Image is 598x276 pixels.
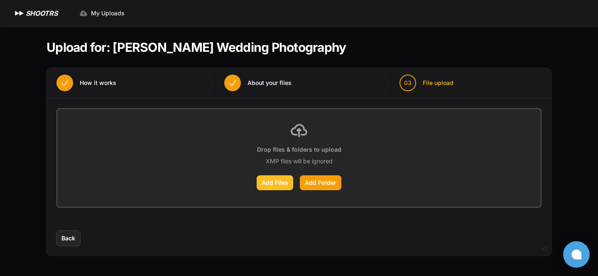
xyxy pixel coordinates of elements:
a: SHOOTRS SHOOTRS [13,8,58,18]
label: Add Files [257,175,293,190]
button: Back [56,231,80,246]
label: Add Folder [300,175,341,190]
h1: SHOOTRS [26,8,58,18]
button: How it works [47,68,126,98]
span: Back [61,234,75,242]
span: How it works [80,79,116,87]
h1: Upload for: [PERSON_NAME] Wedding Photography [47,40,346,55]
div: v2 [542,244,547,254]
a: My Uploads [74,6,130,21]
button: 03 File upload [390,68,463,98]
button: Open chat window [563,241,590,268]
span: File upload [423,79,453,87]
img: SHOOTRS [13,8,26,18]
span: My Uploads [91,9,125,17]
p: Drop files & folders to upload [257,145,341,154]
span: About your files [248,79,292,87]
button: About your files [214,68,301,98]
span: 03 [404,79,412,87]
p: XMP files will be ignored [266,157,333,165]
